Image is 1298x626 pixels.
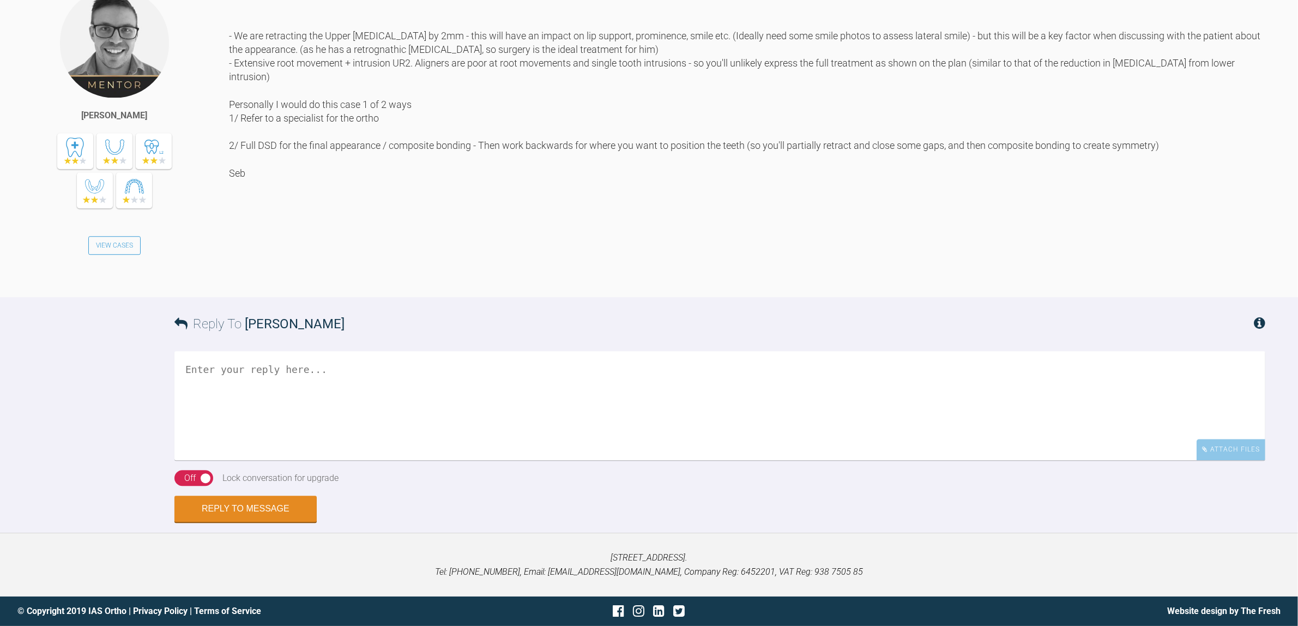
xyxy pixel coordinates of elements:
h3: Reply To [174,314,345,334]
button: close [1276,15,1283,24]
div: Replied to conversation [1121,21,1276,35]
a: View Cases [88,236,141,255]
div: Lock conversation for upgrade [223,471,339,485]
div: © Copyright 2019 IAS Ortho | | [17,604,438,618]
p: [STREET_ADDRESS]. Tel: [PHONE_NUMBER], Email: [EMAIL_ADDRESS][DOMAIN_NAME], Company Reg: 6452201,... [17,551,1281,579]
div: Off [184,471,196,485]
a: Website design by The Fresh [1167,606,1281,616]
a: Terms of Service [194,606,261,616]
button: Reply to Message [174,496,317,522]
div: [PERSON_NAME] [82,109,148,123]
a: Privacy Policy [133,606,188,616]
div: Attach Files [1197,439,1265,460]
span: [PERSON_NAME] [245,316,345,332]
